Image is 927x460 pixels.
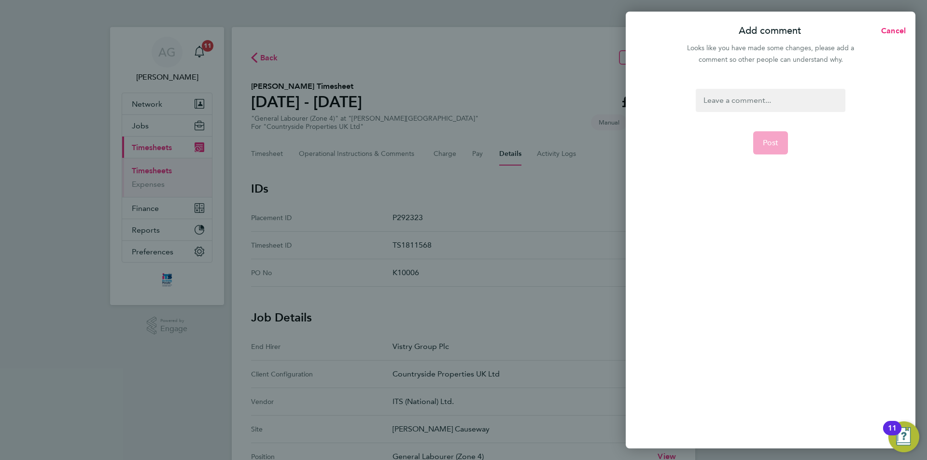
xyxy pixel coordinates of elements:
div: Looks like you have made some changes, please add a comment so other people can understand why. [682,42,859,66]
button: Open Resource Center, 11 new notifications [888,421,919,452]
div: 11 [888,428,897,441]
p: Add comment [739,24,801,38]
span: Cancel [878,26,906,35]
button: Cancel [866,21,915,41]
